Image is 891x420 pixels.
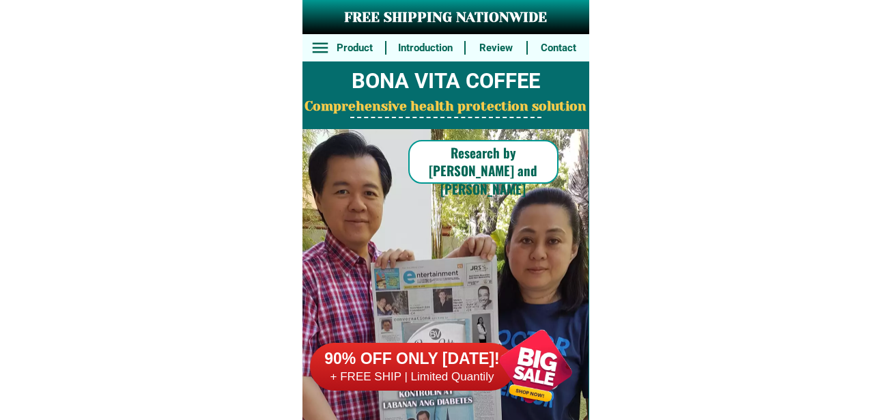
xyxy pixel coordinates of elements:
[393,40,457,56] h6: Introduction
[310,369,515,384] h6: + FREE SHIP | Limited Quantily
[302,66,589,98] h2: BONA VITA COFFEE
[302,97,589,117] h2: Comprehensive health protection solution
[408,143,558,198] h6: Research by [PERSON_NAME] and [PERSON_NAME]
[302,8,589,28] h3: FREE SHIPPING NATIONWIDE
[310,349,515,369] h6: 90% OFF ONLY [DATE]!
[535,40,582,56] h6: Contact
[473,40,520,56] h6: Review
[331,40,378,56] h6: Product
